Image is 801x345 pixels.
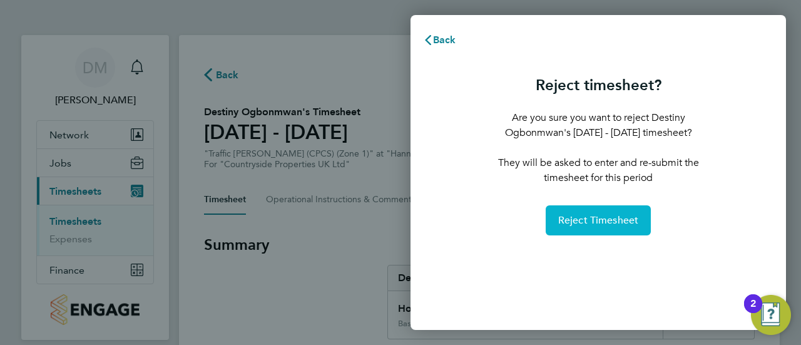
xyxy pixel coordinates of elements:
[488,75,708,95] h3: Reject timesheet?
[433,34,456,46] span: Back
[750,304,756,320] div: 2
[751,295,791,335] button: Open Resource Center, 2 new notifications
[546,205,651,235] button: Reject Timesheet
[488,155,708,185] p: They will be asked to enter and re-submit the timesheet for this period
[411,28,469,53] button: Back
[488,110,708,140] p: Are you sure you want to reject Destiny Ogbonmwan's [DATE] - [DATE] timesheet?
[558,214,639,227] span: Reject Timesheet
